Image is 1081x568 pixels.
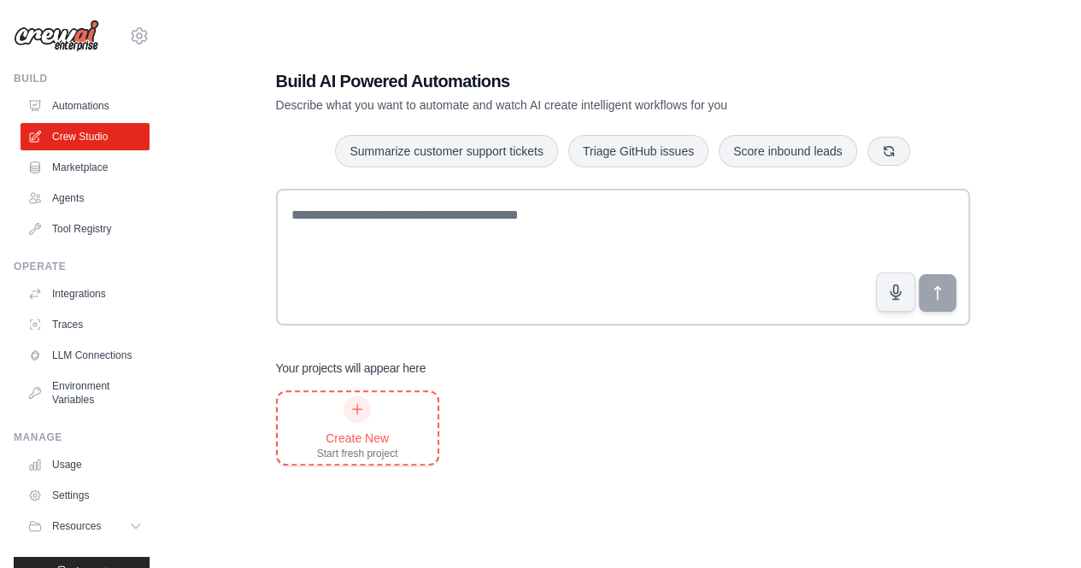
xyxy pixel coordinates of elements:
a: Traces [21,311,150,338]
img: Logo [14,20,99,52]
button: Triage GitHub issues [568,135,708,167]
a: Automations [21,92,150,120]
a: Tool Registry [21,215,150,243]
h3: Your projects will appear here [276,360,426,377]
button: Score inbound leads [719,135,857,167]
a: Settings [21,482,150,509]
button: Get new suggestions [867,137,910,166]
a: Integrations [21,280,150,307]
a: Crew Studio [21,123,150,150]
div: Create New [317,430,398,447]
a: Environment Variables [21,372,150,413]
a: LLM Connections [21,342,150,369]
h1: Build AI Powered Automations [276,69,850,93]
button: Summarize customer support tickets [335,135,557,167]
a: Marketplace [21,154,150,181]
div: Manage [14,430,150,444]
button: Resources [21,512,150,540]
a: Agents [21,184,150,212]
div: Start fresh project [317,447,398,460]
div: Build [14,72,150,85]
p: Describe what you want to automate and watch AI create intelligent workflows for you [276,97,850,114]
span: Resources [52,519,101,533]
div: Operate [14,260,150,273]
button: Click to speak your automation idea [876,272,915,312]
a: Usage [21,451,150,478]
iframe: Chat Widget [996,486,1081,568]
